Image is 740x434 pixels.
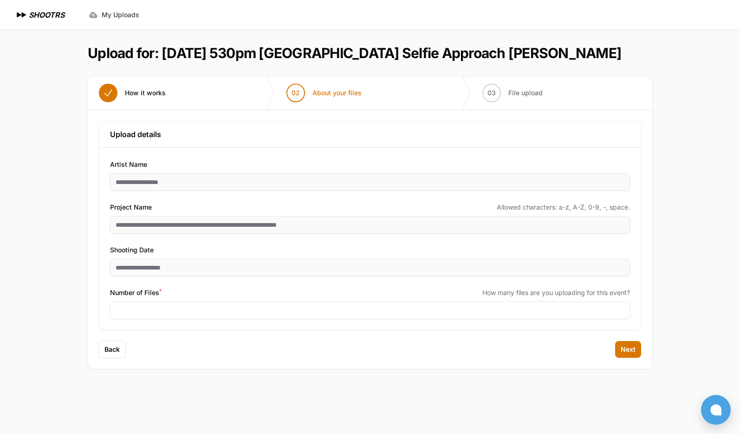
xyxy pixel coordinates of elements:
span: 03 [487,88,496,98]
button: Next [615,341,641,358]
span: Number of Files [110,287,162,298]
span: How it works [125,88,166,98]
a: My Uploads [83,7,145,23]
span: Project Name [110,202,152,213]
span: Artist Name [110,159,147,170]
button: Back [99,341,125,358]
h1: Upload for: [DATE] 530pm [GEOGRAPHIC_DATA] Selfie Approach [PERSON_NAME] [88,45,621,61]
span: Allowed characters: a-z, A-Z, 0-9, -, space. [497,203,630,212]
span: How many files are you uploading for this event? [482,288,630,297]
span: 02 [292,88,300,98]
button: Open chat window [701,395,731,425]
button: How it works [88,76,177,110]
span: Next [621,345,636,354]
span: File upload [508,88,543,98]
span: Back [104,345,120,354]
img: SHOOTRS [15,9,29,20]
span: Shooting Date [110,244,154,256]
button: 02 About your files [275,76,373,110]
h3: Upload details [110,129,630,140]
span: About your files [312,88,362,98]
button: 03 File upload [471,76,554,110]
a: SHOOTRS SHOOTRS [15,9,65,20]
span: My Uploads [102,10,139,20]
h1: SHOOTRS [29,9,65,20]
